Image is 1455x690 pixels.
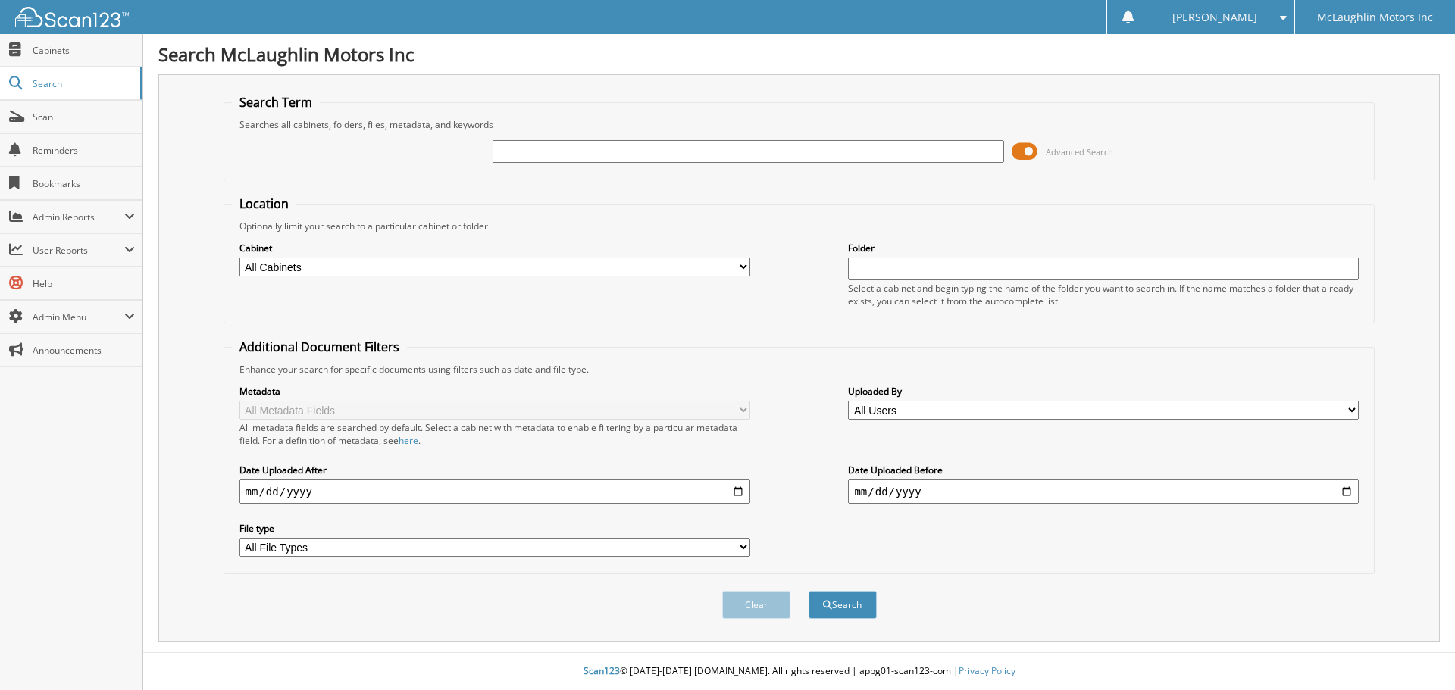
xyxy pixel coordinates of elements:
[722,591,790,619] button: Clear
[232,94,320,111] legend: Search Term
[239,464,750,476] label: Date Uploaded After
[33,177,135,190] span: Bookmarks
[584,664,620,677] span: Scan123
[232,195,296,212] legend: Location
[809,591,877,619] button: Search
[239,385,750,398] label: Metadata
[1046,146,1113,158] span: Advanced Search
[143,653,1455,690] div: © [DATE]-[DATE] [DOMAIN_NAME]. All rights reserved | appg01-scan123-com |
[33,44,135,57] span: Cabinets
[848,282,1359,308] div: Select a cabinet and begin typing the name of the folder you want to search in. If the name match...
[848,464,1359,476] label: Date Uploaded Before
[33,244,124,257] span: User Reports
[232,220,1367,233] div: Optionally limit your search to a particular cabinet or folder
[239,479,750,504] input: start
[848,385,1359,398] label: Uploaded By
[848,479,1359,504] input: end
[158,42,1440,67] h1: Search McLaughlin Motors Inc
[33,344,135,357] span: Announcements
[239,421,750,447] div: All metadata fields are searched by default. Select a cabinet with metadata to enable filtering b...
[232,339,407,355] legend: Additional Document Filters
[33,211,124,223] span: Admin Reports
[232,118,1367,131] div: Searches all cabinets, folders, files, metadata, and keywords
[848,242,1359,254] label: Folder
[33,144,135,157] span: Reminders
[15,7,129,27] img: scan123-logo-white.svg
[232,363,1367,376] div: Enhance your search for specific documents using filters such as date and file type.
[399,434,418,447] a: here
[239,242,750,254] label: Cabinet
[33,311,124,323] span: Admin Menu
[33,111,135,123] span: Scan
[1317,13,1433,22] span: McLaughlin Motors Inc
[1172,13,1257,22] span: [PERSON_NAME]
[33,77,133,90] span: Search
[33,277,135,290] span: Help
[959,664,1015,677] a: Privacy Policy
[239,522,750,535] label: File type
